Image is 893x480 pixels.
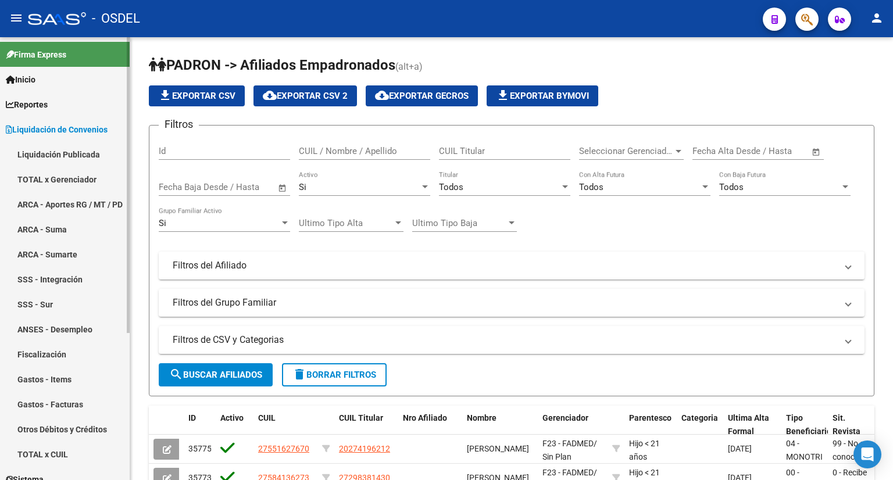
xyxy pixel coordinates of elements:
span: Exportar CSV [158,91,235,101]
span: Ultimo Tipo Alta [299,218,393,228]
span: Borrar Filtros [292,370,376,380]
span: F23 - FADMED [542,468,594,477]
button: Buscar Afiliados [159,363,273,386]
button: Exportar GECROS [366,85,478,106]
mat-icon: search [169,367,183,381]
h3: Filtros [159,116,199,132]
mat-panel-title: Filtros de CSV y Categorias [173,334,837,346]
span: Inicio [6,73,35,86]
span: Exportar Bymovi [496,91,589,101]
span: Seleccionar Gerenciador [579,146,673,156]
datatable-header-cell: ID [184,406,216,444]
span: 35775 [188,444,212,453]
mat-expansion-panel-header: Filtros del Afiliado [159,252,865,280]
span: [PERSON_NAME] [467,444,529,453]
mat-panel-title: Filtros del Afiliado [173,259,837,272]
mat-panel-title: Filtros del Grupo Familiar [173,296,837,309]
span: Liquidación de Convenios [6,123,108,136]
datatable-header-cell: Gerenciador [538,406,608,444]
datatable-header-cell: Activo [216,406,253,444]
mat-icon: menu [9,11,23,25]
span: Hijo < 21 años [629,439,660,461]
datatable-header-cell: Nro Afiliado [398,406,462,444]
span: (alt+a) [395,61,423,72]
span: 04 - MONOTRIBUTISTAS [786,439,859,461]
div: Open Intercom Messenger [853,440,881,468]
button: Exportar CSV 2 [253,85,357,106]
datatable-header-cell: Nombre [462,406,538,444]
mat-icon: file_download [158,88,172,102]
input: Fecha inicio [692,146,740,156]
datatable-header-cell: Categoria [677,406,723,444]
span: CUIL Titular [339,413,383,422]
mat-icon: file_download [496,88,510,102]
span: Exportar CSV 2 [263,91,348,101]
span: Sit. Revista [833,413,860,436]
span: Firma Express [6,48,66,61]
span: Nombre [467,413,496,422]
button: Open calendar [810,145,823,159]
span: Exportar GECROS [375,91,469,101]
datatable-header-cell: CUIL Titular [334,406,398,444]
button: Exportar Bymovi [487,85,598,106]
span: F23 - FADMED [542,439,594,448]
span: Todos [719,182,744,192]
input: Fecha fin [216,182,273,192]
datatable-header-cell: Tipo Beneficiario [781,406,828,444]
span: CUIL [258,413,276,422]
input: Fecha fin [750,146,806,156]
span: Tipo Beneficiario [786,413,831,436]
span: Categoria [681,413,718,422]
mat-expansion-panel-header: Filtros de CSV y Categorias [159,326,865,354]
span: Activo [220,413,244,422]
span: Reportes [6,98,48,111]
span: Ultima Alta Formal [728,413,769,436]
button: Open calendar [276,181,290,195]
span: ID [188,413,196,422]
mat-icon: cloud_download [375,88,389,102]
datatable-header-cell: Ultima Alta Formal [723,406,781,444]
span: Si [159,218,166,228]
span: 27551627670 [258,444,309,453]
span: PADRON -> Afiliados Empadronados [149,57,395,73]
span: Todos [579,182,603,192]
datatable-header-cell: CUIL [253,406,317,444]
input: Fecha inicio [159,182,206,192]
mat-icon: cloud_download [263,88,277,102]
mat-expansion-panel-header: Filtros del Grupo Familiar [159,289,865,317]
datatable-header-cell: Parentesco [624,406,677,444]
span: Gerenciador [542,413,588,422]
span: Nro Afiliado [403,413,447,422]
span: Si [299,182,306,192]
span: Buscar Afiliados [169,370,262,380]
span: Parentesco [629,413,671,422]
span: 20274196212 [339,444,390,453]
span: Todos [439,182,463,192]
button: Borrar Filtros [282,363,387,386]
mat-icon: delete [292,367,306,381]
span: Ultimo Tipo Baja [412,218,506,228]
div: [DATE] [728,442,777,456]
datatable-header-cell: Sit. Revista [828,406,874,444]
span: - OSDEL [92,6,140,31]
button: Exportar CSV [149,85,245,106]
mat-icon: person [870,11,884,25]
